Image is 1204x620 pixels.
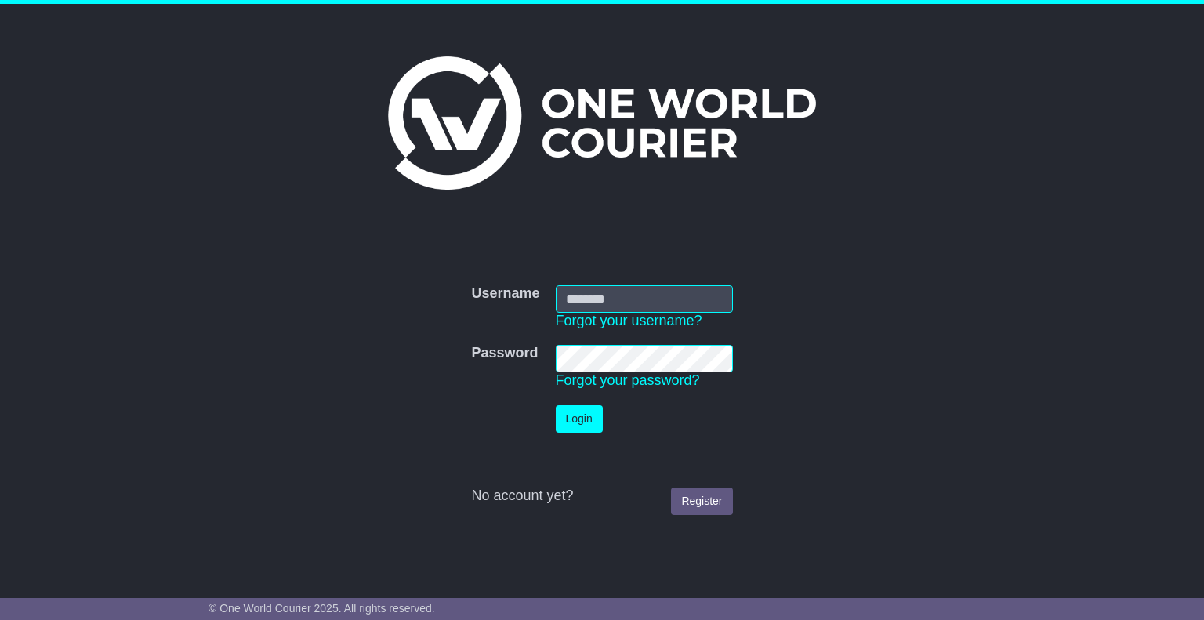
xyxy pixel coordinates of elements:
[471,345,538,362] label: Password
[471,285,539,303] label: Username
[556,372,700,388] a: Forgot your password?
[388,56,816,190] img: One World
[209,602,435,615] span: © One World Courier 2025. All rights reserved.
[556,405,603,433] button: Login
[556,313,702,328] a: Forgot your username?
[471,488,732,505] div: No account yet?
[671,488,732,515] a: Register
